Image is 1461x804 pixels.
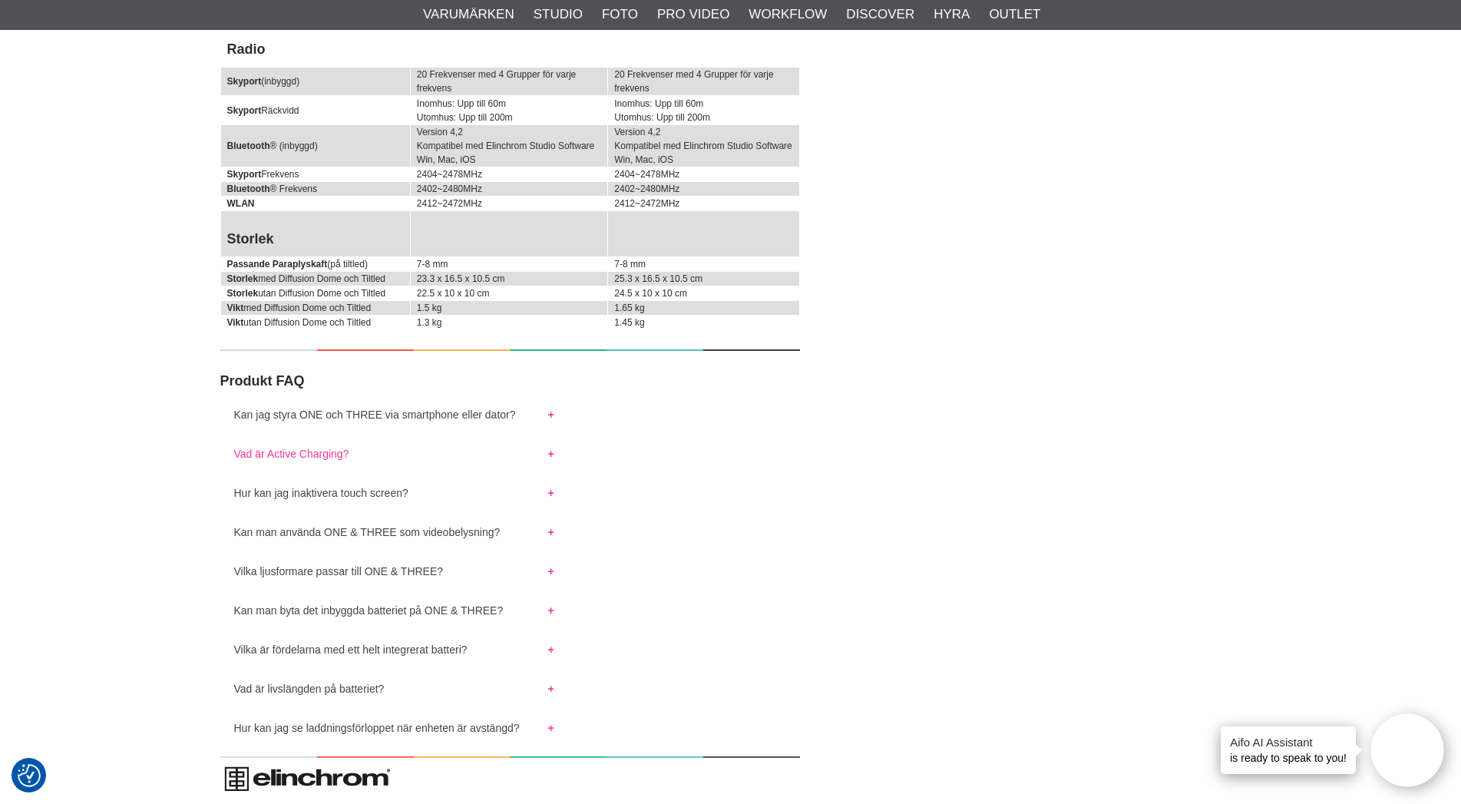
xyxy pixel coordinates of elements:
[18,764,41,787] img: Revisit consent button
[410,96,607,125] td: Inomhus: Upp till 60m Utomhus: Upp till 200m
[220,714,568,734] button: Hur kan jag se laddningsförloppet när enheten är avstängd?
[227,317,244,328] strong: Vikt
[227,105,262,116] strong: Skyport
[220,316,410,330] td: utan Diffusion Dome och Tiltled
[220,636,568,656] button: Vilka är fördelarna med ett helt integrerat batteri?
[227,273,259,284] strong: Storlek
[410,68,607,96] td: 20 Frekvenser med 4 Grupper för varje frekvens
[220,272,410,286] td: med Diffusion Dome och Tiltled
[608,257,799,272] td: 7-8 mm
[227,230,410,249] h2: Storlek
[410,286,607,301] td: 22.5 x 10 x 10 cm
[220,753,800,802] img: Elinchrom Authorized Distributor
[410,125,607,167] td: Version 4,2 Kompatibel med Elinchrom Studio Software Win, Mac, iOS
[1221,726,1356,774] div: is ready to speak to you!
[410,272,607,286] td: 23.3 x 16.5 x 10.5 cm
[220,597,568,617] button: Kan man byta det inbyggda batteriet på ONE & THREE?
[220,286,410,301] td: utan Diffusion Dome och Tiltled
[227,169,262,180] strong: Skyport
[410,257,607,272] td: 7-8 mm
[227,76,262,87] strong: Skyport
[608,96,799,125] td: Inomhus: Upp till 60m Utomhus: Upp till 200m
[227,198,255,209] strong: WLAN
[608,125,799,167] td: Version 4,2 Kompatibel med Elinchrom Studio Software Win, Mac, iOS
[227,184,270,194] strong: Bluetooth
[410,167,607,182] td: 2404~2478MHz
[410,197,607,211] td: 2412~2472MHz
[657,5,729,25] a: Pro Video
[220,167,410,182] td: Frekvens
[410,316,607,330] td: 1.3 kg
[220,96,410,125] td: Räckvidd
[423,5,514,25] a: Varumärken
[846,5,914,25] a: Discover
[220,401,568,421] button: Kan jag styra ONE och THREE via smartphone eller dator?
[227,288,259,299] strong: Storlek
[220,675,568,695] button: Vad är livslängden på batteriet?
[602,5,638,25] a: Foto
[608,68,799,96] td: 20 Frekvenser med 4 Grupper för varje frekvens
[220,125,410,167] td: ® (inbyggd)
[608,286,799,301] td: 24.5 x 10 x 10 cm
[1230,734,1347,750] h4: Aifo AI Assistant
[220,479,568,499] button: Hur kan jag inaktivera touch screen?
[534,5,583,25] a: Studio
[608,316,799,330] td: 1.45 kg
[220,182,410,197] td: ® Frekvens
[227,141,270,151] strong: Bluetooth
[220,68,410,96] td: (inbyggd)
[220,257,410,272] td: (på tiltled)
[227,259,328,270] strong: Passande Paraplyskaft
[989,5,1040,25] a: Outlet
[410,182,607,197] td: 2402~2480MHz
[220,518,568,538] button: Kan man använda ONE & THREE som videobelysning?
[608,182,799,197] td: 2402~2480MHz
[227,40,410,59] h2: Radio
[227,303,244,313] strong: Vikt
[220,372,800,391] h2: Produkt FAQ
[608,197,799,211] td: 2412~2472MHz
[220,440,568,460] button: Vad är Active Charging?
[934,5,970,25] a: Hyra
[608,167,799,182] td: 2404~2478MHz
[18,762,41,789] button: Samtyckesinställningar
[220,301,410,316] td: med Diffusion Dome och Tiltled
[220,558,568,577] button: Vilka ljusformare passar till ONE & THREE?
[749,5,827,25] a: Workflow
[608,272,799,286] td: 25.3 x 16.5 x 10.5 cm
[608,301,799,316] td: 1.65 kg
[410,301,607,316] td: 1.5 kg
